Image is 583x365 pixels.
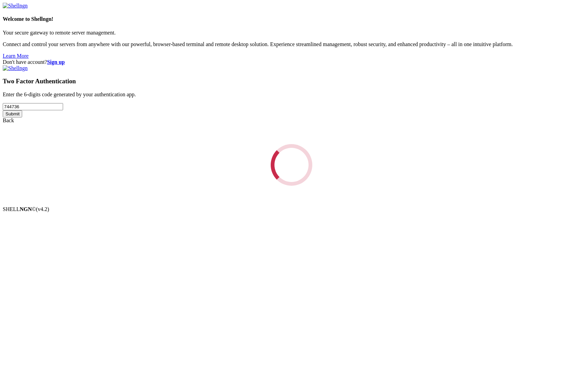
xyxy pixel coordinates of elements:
h3: Two Factor Authentication [3,78,580,85]
span: SHELL © [3,206,49,212]
img: Shellngn [3,65,28,71]
p: Connect and control your servers from anywhere with our powerful, browser-based terminal and remo... [3,41,580,47]
a: Sign up [47,59,65,65]
a: Learn More [3,53,29,59]
p: Enter the 6-digits code generated by your authentication app. [3,92,580,98]
h4: Welcome to Shellngn! [3,16,580,22]
div: Don't have account? [3,59,580,65]
span: 4.2.0 [36,206,49,212]
input: Submit [3,110,22,117]
a: Back [3,117,14,123]
img: Shellngn [3,3,28,9]
input: Two factor code [3,103,63,110]
b: NGN [20,206,32,212]
div: Loading... [271,144,312,186]
p: Your secure gateway to remote server management. [3,30,580,36]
